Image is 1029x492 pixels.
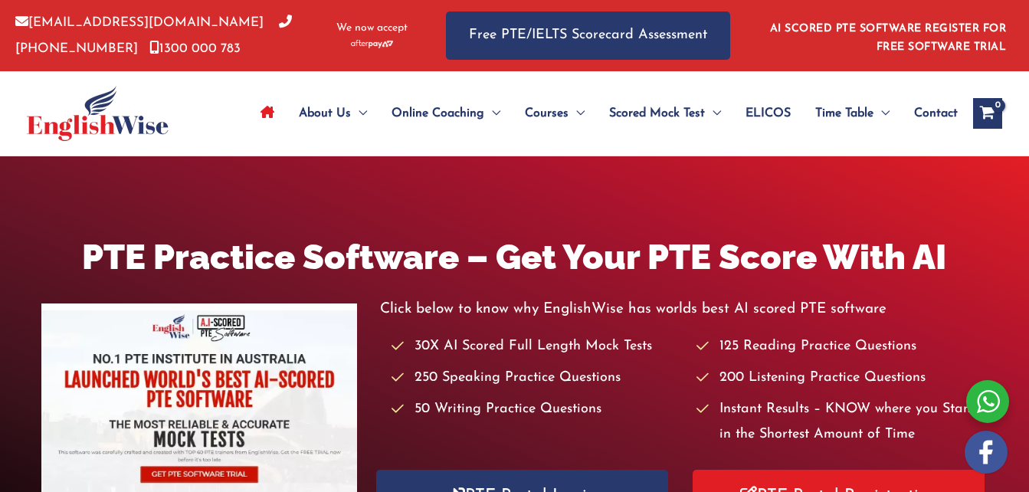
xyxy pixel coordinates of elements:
[299,87,351,140] span: About Us
[815,87,873,140] span: Time Table
[351,40,393,48] img: Afterpay-Logo
[15,16,264,29] a: [EMAIL_ADDRESS][DOMAIN_NAME]
[392,87,484,140] span: Online Coaching
[873,87,890,140] span: Menu Toggle
[15,16,292,54] a: [PHONE_NUMBER]
[973,98,1002,129] a: View Shopping Cart, empty
[609,87,705,140] span: Scored Mock Test
[770,23,1007,53] a: AI SCORED PTE SOFTWARE REGISTER FOR FREE SOFTWARE TRIAL
[484,87,500,140] span: Menu Toggle
[336,21,408,36] span: We now accept
[803,87,902,140] a: Time TableMenu Toggle
[914,87,958,140] span: Contact
[392,334,683,359] li: 30X AI Scored Full Length Mock Tests
[965,431,1008,474] img: white-facebook.png
[733,87,803,140] a: ELICOS
[380,297,988,322] p: Click below to know why EnglishWise has worlds best AI scored PTE software
[27,86,169,141] img: cropped-ew-logo
[569,87,585,140] span: Menu Toggle
[696,334,988,359] li: 125 Reading Practice Questions
[761,11,1014,61] aside: Header Widget 1
[902,87,958,140] a: Contact
[149,42,241,55] a: 1300 000 783
[287,87,379,140] a: About UsMenu Toggle
[746,87,791,140] span: ELICOS
[392,397,683,422] li: 50 Writing Practice Questions
[513,87,597,140] a: CoursesMenu Toggle
[351,87,367,140] span: Menu Toggle
[392,366,683,391] li: 250 Speaking Practice Questions
[446,11,730,60] a: Free PTE/IELTS Scorecard Assessment
[696,366,988,391] li: 200 Listening Practice Questions
[248,87,958,140] nav: Site Navigation: Main Menu
[379,87,513,140] a: Online CoachingMenu Toggle
[597,87,733,140] a: Scored Mock TestMenu Toggle
[525,87,569,140] span: Courses
[705,87,721,140] span: Menu Toggle
[41,233,988,281] h1: PTE Practice Software – Get Your PTE Score With AI
[696,397,988,448] li: Instant Results – KNOW where you Stand in the Shortest Amount of Time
